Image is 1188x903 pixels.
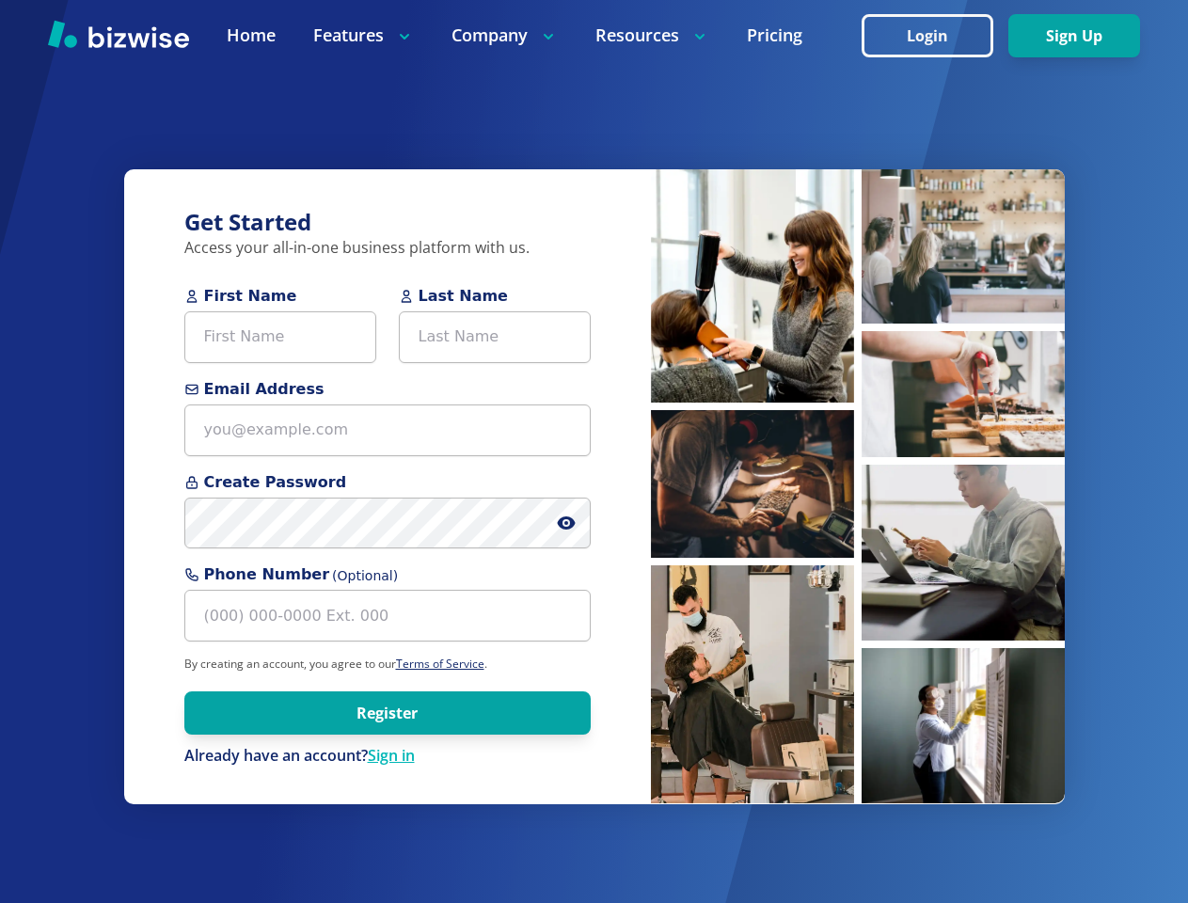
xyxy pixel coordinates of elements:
[399,311,591,363] input: Last Name
[313,24,414,47] p: Features
[227,24,276,47] a: Home
[1008,14,1140,57] button: Sign Up
[184,238,591,259] p: Access your all-in-one business platform with us.
[184,590,591,642] input: (000) 000-0000 Ext. 000
[862,169,1065,324] img: People waiting at coffee bar
[862,27,1008,45] a: Login
[184,657,591,672] p: By creating an account, you agree to our .
[651,169,854,403] img: Hairstylist blow drying hair
[184,285,376,308] span: First Name
[862,331,1065,457] img: Pastry chef making pastries
[184,207,591,238] h3: Get Started
[651,410,854,558] img: Man inspecting coffee beans
[184,563,591,586] span: Phone Number
[595,24,709,47] p: Resources
[862,465,1065,641] img: Man working on laptop
[48,20,189,48] img: Bizwise Logo
[396,656,484,672] a: Terms of Service
[184,378,591,401] span: Email Address
[184,404,591,456] input: you@example.com
[651,565,854,803] img: Barber cutting hair
[184,311,376,363] input: First Name
[862,648,1065,803] img: Cleaner sanitizing windows
[451,24,558,47] p: Company
[1008,27,1140,45] a: Sign Up
[368,745,415,766] a: Sign in
[184,746,591,767] div: Already have an account?Sign in
[399,285,591,308] span: Last Name
[747,24,802,47] a: Pricing
[862,14,993,57] button: Login
[184,746,591,767] p: Already have an account?
[184,691,591,735] button: Register
[332,566,398,586] span: (Optional)
[184,471,591,494] span: Create Password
